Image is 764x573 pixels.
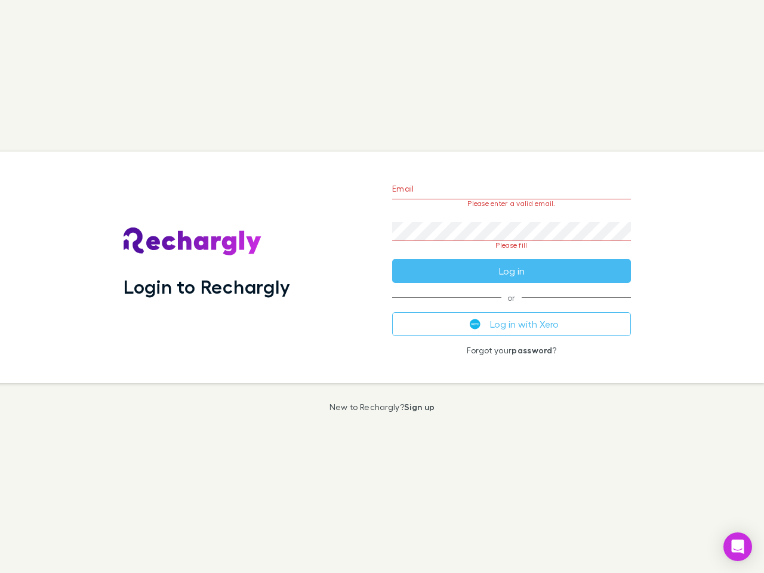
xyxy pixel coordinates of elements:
p: Please enter a valid email. [392,199,631,208]
img: Rechargly's Logo [124,227,262,256]
h1: Login to Rechargly [124,275,290,298]
span: or [392,297,631,298]
a: Sign up [404,402,435,412]
div: Open Intercom Messenger [723,532,752,561]
p: New to Rechargly? [329,402,435,412]
p: Forgot your ? [392,346,631,355]
button: Log in [392,259,631,283]
p: Please fill [392,241,631,249]
button: Log in with Xero [392,312,631,336]
a: password [512,345,552,355]
img: Xero's logo [470,319,480,329]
